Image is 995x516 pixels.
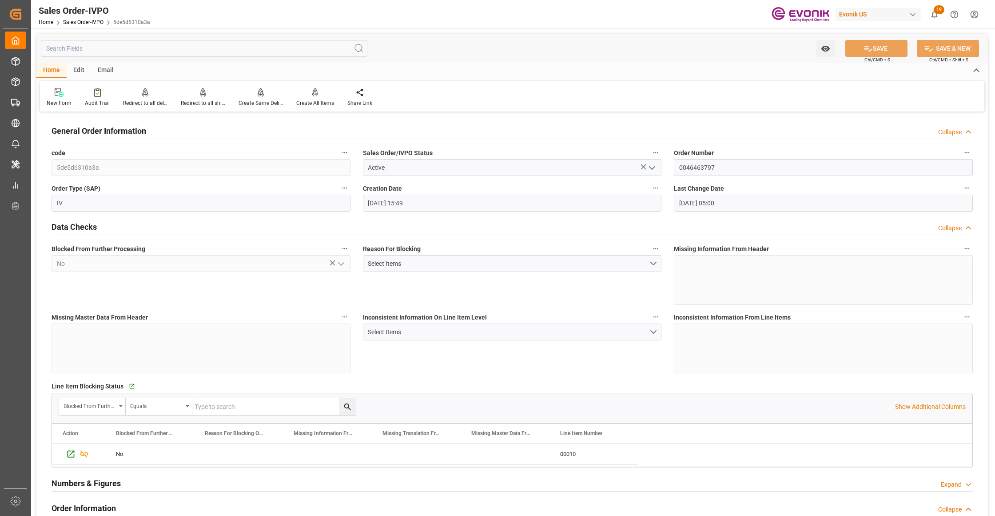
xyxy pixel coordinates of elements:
button: SAVE & NEW [917,40,979,57]
button: open menu [363,255,662,272]
button: SAVE [845,40,907,57]
button: Blocked From Further Processing [339,243,350,254]
span: Inconsistent Information From Line Items [674,313,791,322]
div: Create All Items [296,99,334,107]
button: open menu [645,161,658,175]
span: Creation Date [363,184,402,193]
button: Reason For Blocking [650,243,661,254]
button: Help Center [944,4,964,24]
button: Inconsistent Information On Line Item Level [650,311,661,323]
div: Press SPACE to select this row. [52,444,105,465]
span: Blocked From Further Processing [52,244,145,254]
button: Order Number [961,147,973,158]
span: Missing Information From Line Item [294,430,353,436]
div: Collapse [938,505,962,514]
button: Last Change Date [961,182,973,194]
span: Missing Information From Header [674,244,769,254]
button: Order Type (SAP) [339,182,350,194]
button: Sales Order/IVPO Status [650,147,661,158]
span: Reason For Blocking On This Line Item [205,430,264,436]
div: Equals [130,400,183,410]
div: New Form [47,99,72,107]
div: Email [91,63,120,78]
div: Blocked From Further Processing [64,400,116,410]
div: Redirect to all deliveries [123,99,167,107]
span: Reason For Blocking [363,244,421,254]
button: Inconsistent Information From Line Items [961,311,973,323]
div: No [116,444,183,464]
div: Collapse [938,224,962,233]
button: open menu [363,324,662,340]
div: Home [36,63,67,78]
h2: General Order Information [52,125,146,137]
span: Ctrl/CMD + Shift + S [929,56,968,63]
h2: Data Checks [52,221,97,233]
button: Missing Information From Header [961,243,973,254]
button: open menu [334,257,347,271]
button: Evonik US [836,6,924,23]
input: DD.MM.YYYY HH:MM [363,195,662,212]
a: Home [39,19,53,25]
div: Evonik US [836,8,921,21]
span: Missing Master Data From Header [52,313,148,322]
div: Sales Order-IVPO [39,4,150,17]
span: Sales Order/IVPO Status [363,148,433,158]
input: Search Fields [41,40,367,57]
div: Press SPACE to select this row. [105,444,638,465]
div: Redirect to all shipments [181,99,225,107]
button: code [339,147,350,158]
span: 19 [934,5,944,14]
button: search button [339,398,356,415]
div: Share Link [347,99,372,107]
input: Type to search [192,398,356,415]
div: Create Same Delivery Date [239,99,283,107]
span: Order Number [674,148,714,158]
span: Last Change Date [674,184,724,193]
button: open menu [126,398,192,415]
button: open menu [59,398,126,415]
div: Select Items [368,259,649,268]
span: Blocked From Further Processing [116,430,175,436]
div: 00010 [549,444,638,464]
div: Expand [941,480,962,489]
p: Show Additional Columns [895,402,966,412]
span: Inconsistent Information On Line Item Level [363,313,487,322]
img: Evonik-brand-mark-Deep-Purple-RGB.jpeg_1700498283.jpeg [772,7,829,22]
a: Sales Order-IVPO [63,19,103,25]
div: Edit [67,63,91,78]
span: Order Type (SAP) [52,184,100,193]
div: Audit Trail [85,99,110,107]
div: Select Items [368,328,649,337]
div: Collapse [938,128,962,137]
button: Missing Master Data From Header [339,311,350,323]
span: Missing Translation From Master Data [382,430,442,436]
h2: Order Information [52,502,116,514]
button: Creation Date [650,182,661,194]
span: Line Item Number [560,430,602,436]
h2: Numbers & Figures [52,477,121,489]
span: code [52,148,65,158]
button: open menu [816,40,835,57]
span: Line Item Blocking Status [52,382,123,391]
span: Missing Master Data From SAP [471,430,531,436]
button: show 19 new notifications [924,4,944,24]
div: Action [63,430,78,436]
input: DD.MM.YYYY HH:MM [674,195,973,212]
span: Ctrl/CMD + S [864,56,890,63]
